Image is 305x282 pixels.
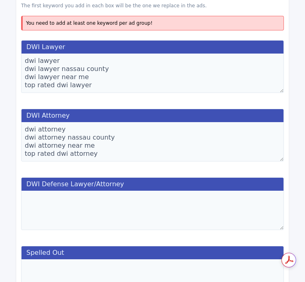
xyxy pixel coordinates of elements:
label: Spelled Out [21,246,284,259]
label: DWI Attorney [21,109,284,122]
label: DWI Defense Lawyer/Attorney [21,177,284,191]
label: DWI Lawyer [21,40,284,54]
p: You need to add at least one keyword per ad group! [26,19,280,27]
p: The first keyword you add in each box will be the one we replace in the ads. [21,2,284,9]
